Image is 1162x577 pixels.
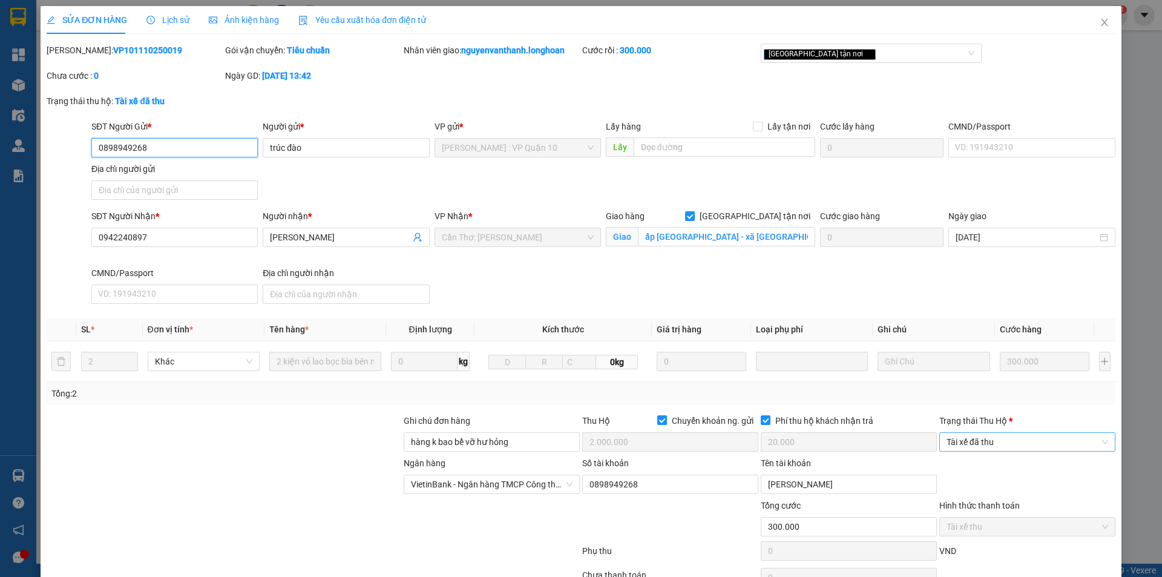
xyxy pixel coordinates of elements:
[581,544,760,565] div: Phụ thu
[939,414,1115,427] div: Trạng thái Thu Hộ
[1099,352,1111,371] button: plus
[51,352,71,371] button: delete
[435,120,601,133] div: VP gửi
[263,266,429,280] div: Địa chỉ người nhận
[148,325,193,334] span: Đơn vị tính
[404,416,470,426] label: Ghi chú đơn hàng
[873,318,994,341] th: Ghi chú
[488,355,526,369] input: D
[263,285,429,304] input: Địa chỉ của người nhận
[878,352,990,371] input: Ghi Chú
[582,44,758,57] div: Cước rồi :
[209,15,279,25] span: Ảnh kiện hàng
[155,352,252,371] span: Khác
[146,15,189,25] span: Lịch sử
[47,15,127,25] span: SỬA ĐƠN HÀNG
[865,51,871,57] span: close
[770,414,878,427] span: Phí thu hộ khách nhận trả
[1100,18,1109,27] span: close
[939,546,956,556] span: VND
[209,16,217,24] span: picture
[582,475,758,494] input: Số tài khoản
[404,44,580,57] div: Nhân viên giao:
[404,432,580,452] input: Ghi chú đơn hàng
[761,501,801,510] span: Tổng cước
[1088,6,1121,40] button: Close
[269,325,309,334] span: Tên hàng
[764,49,876,60] span: [GEOGRAPHIC_DATA] tận nơi
[113,45,182,55] b: VP101110250019
[47,16,55,24] span: edit
[458,352,470,371] span: kg
[947,518,1108,536] span: Tài xế thu
[225,69,401,82] div: Ngày GD:
[820,138,944,157] input: Cước lấy hàng
[525,355,563,369] input: R
[442,228,594,246] span: Cần Thơ: Kho Ninh Kiều
[404,458,445,468] label: Ngân hàng
[298,15,426,25] span: Yêu cầu xuất hóa đơn điện tử
[442,139,594,157] span: Hồ Chí Minh : VP Quận 10
[820,228,944,247] input: Cước giao hàng
[91,266,258,280] div: CMND/Passport
[606,211,645,221] span: Giao hàng
[94,71,99,81] b: 0
[413,232,422,242] span: user-add
[657,325,701,334] span: Giá trị hàng
[939,501,1020,510] label: Hình thức thanh toán
[948,211,986,221] label: Ngày giao
[47,44,223,57] div: [PERSON_NAME]:
[269,352,381,371] input: VD: Bàn, Ghế
[51,387,448,400] div: Tổng: 2
[606,137,634,157] span: Lấy
[91,162,258,176] div: Địa chỉ người gửi
[820,211,880,221] label: Cước giao hàng
[582,458,629,468] label: Số tài khoản
[409,325,451,334] span: Định lượng
[81,325,91,334] span: SL
[667,414,758,427] span: Chuyển khoản ng. gửi
[638,227,815,246] input: Giao tận nơi
[1000,352,1090,371] input: 0
[634,137,815,157] input: Dọc đường
[263,120,429,133] div: Người gửi
[435,211,468,221] span: VP Nhận
[948,120,1115,133] div: CMND/Passport
[956,231,1097,244] input: Ngày giao
[263,209,429,223] div: Người nhận
[146,16,155,24] span: clock-circle
[695,209,815,223] span: [GEOGRAPHIC_DATA] tận nơi
[820,122,875,131] label: Cước lấy hàng
[542,325,584,334] span: Kích thước
[761,458,811,468] label: Tên tài khoản
[298,16,308,25] img: icon
[91,180,258,200] input: Địa chỉ của người gửi
[562,355,596,369] input: C
[47,69,223,82] div: Chưa cước :
[763,120,815,133] span: Lấy tận nơi
[47,94,268,108] div: Trạng thái thu hộ:
[461,45,565,55] b: nguyenvanthanh.longhoan
[411,475,573,493] span: VietinBank - Ngân hàng TMCP Công thương Việt Nam
[751,318,873,341] th: Loại phụ phí
[262,71,311,81] b: [DATE] 13:42
[1000,325,1042,334] span: Cước hàng
[287,45,330,55] b: Tiêu chuẩn
[606,122,641,131] span: Lấy hàng
[761,475,937,494] input: Tên tài khoản
[657,352,747,371] input: 0
[596,355,637,369] span: 0kg
[606,227,638,246] span: Giao
[115,96,165,106] b: Tài xế đã thu
[225,44,401,57] div: Gói vận chuyển:
[947,433,1108,451] span: Tài xế đã thu
[91,209,258,223] div: SĐT Người Nhận
[620,45,651,55] b: 300.000
[582,416,610,426] span: Thu Hộ
[91,120,258,133] div: SĐT Người Gửi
